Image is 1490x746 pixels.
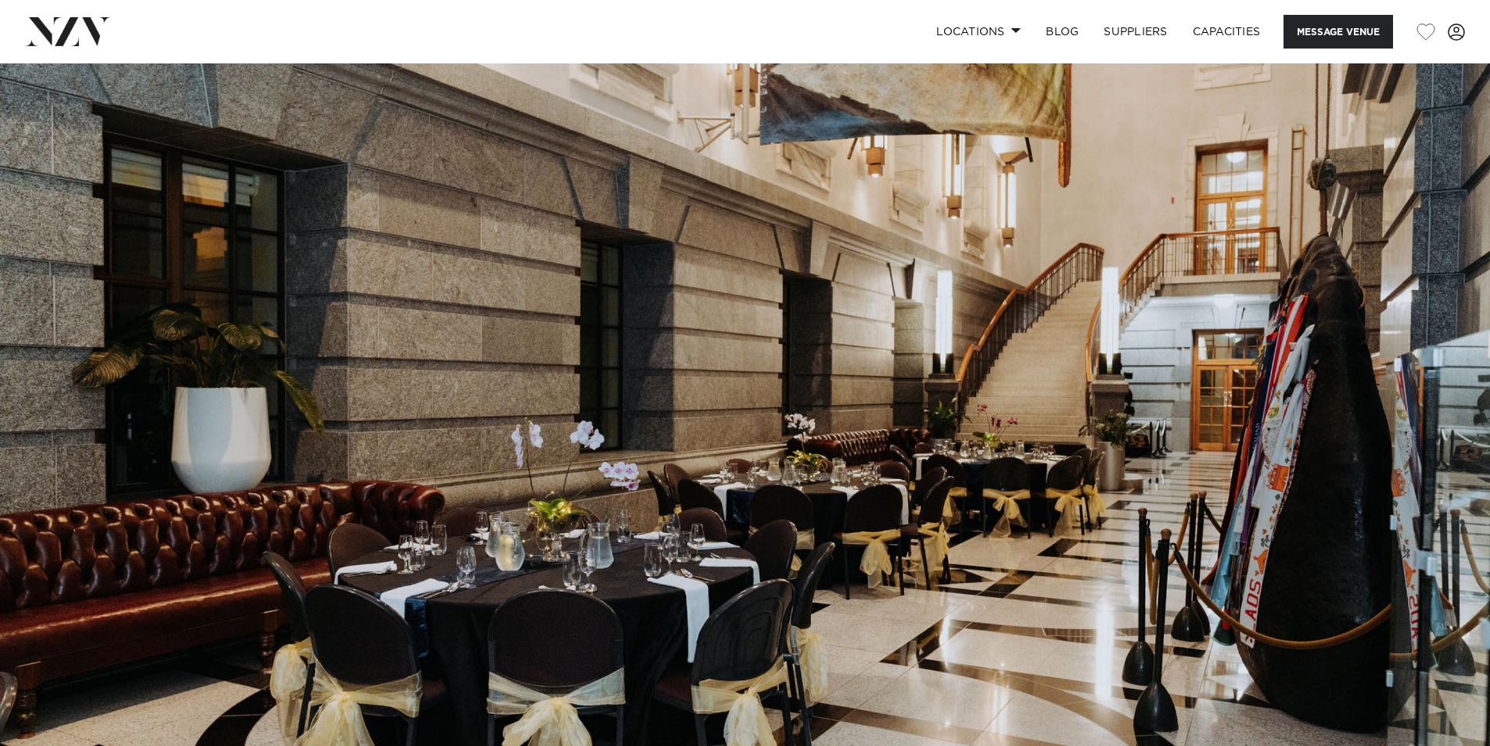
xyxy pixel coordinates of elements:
[1180,15,1273,49] a: Capacities
[924,15,1033,49] a: Locations
[1284,15,1393,49] button: Message Venue
[1033,15,1091,49] a: BLOG
[25,17,110,45] img: nzv-logo.png
[1091,15,1179,49] a: SUPPLIERS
